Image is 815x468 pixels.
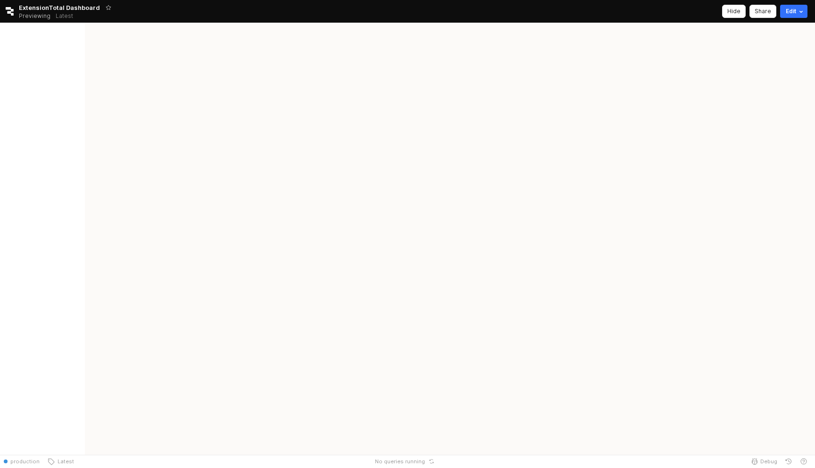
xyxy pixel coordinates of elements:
button: Releases and History [50,9,78,23]
span: ExtensionTotal Dashboard [19,3,100,12]
span: Previewing [19,11,50,21]
span: No queries running [375,458,425,465]
div: Previewing Latest [19,9,78,23]
button: Share app [749,5,776,18]
button: Latest [43,455,78,468]
button: Reset app state [427,459,436,464]
span: Debug [760,458,777,465]
button: Edit [780,5,807,18]
button: Add app to favorites [104,3,113,12]
div: Hide [727,5,740,17]
p: Share [755,8,771,15]
button: Hide app [722,5,746,18]
span: Latest [55,458,74,465]
button: Debug [747,455,781,468]
span: production [10,458,40,465]
main: App Frame [85,23,815,455]
button: Help [796,455,811,468]
button: History [781,455,796,468]
p: Latest [56,12,73,20]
